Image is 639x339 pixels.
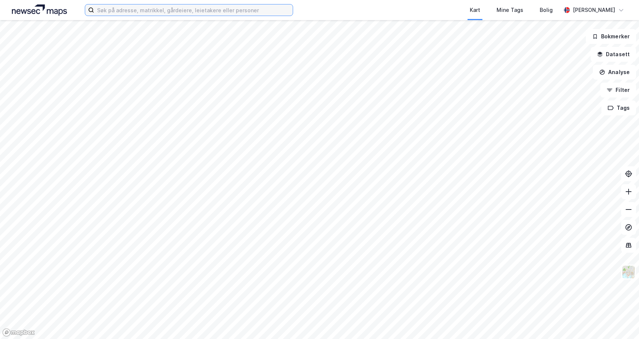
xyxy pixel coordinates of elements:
[602,303,639,339] iframe: Chat Widget
[470,6,480,15] div: Kart
[12,4,67,16] img: logo.a4113a55bc3d86da70a041830d287a7e.svg
[573,6,615,15] div: [PERSON_NAME]
[497,6,523,15] div: Mine Tags
[602,303,639,339] div: Kontrollprogram for chat
[94,4,293,16] input: Søk på adresse, matrikkel, gårdeiere, leietakere eller personer
[540,6,553,15] div: Bolig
